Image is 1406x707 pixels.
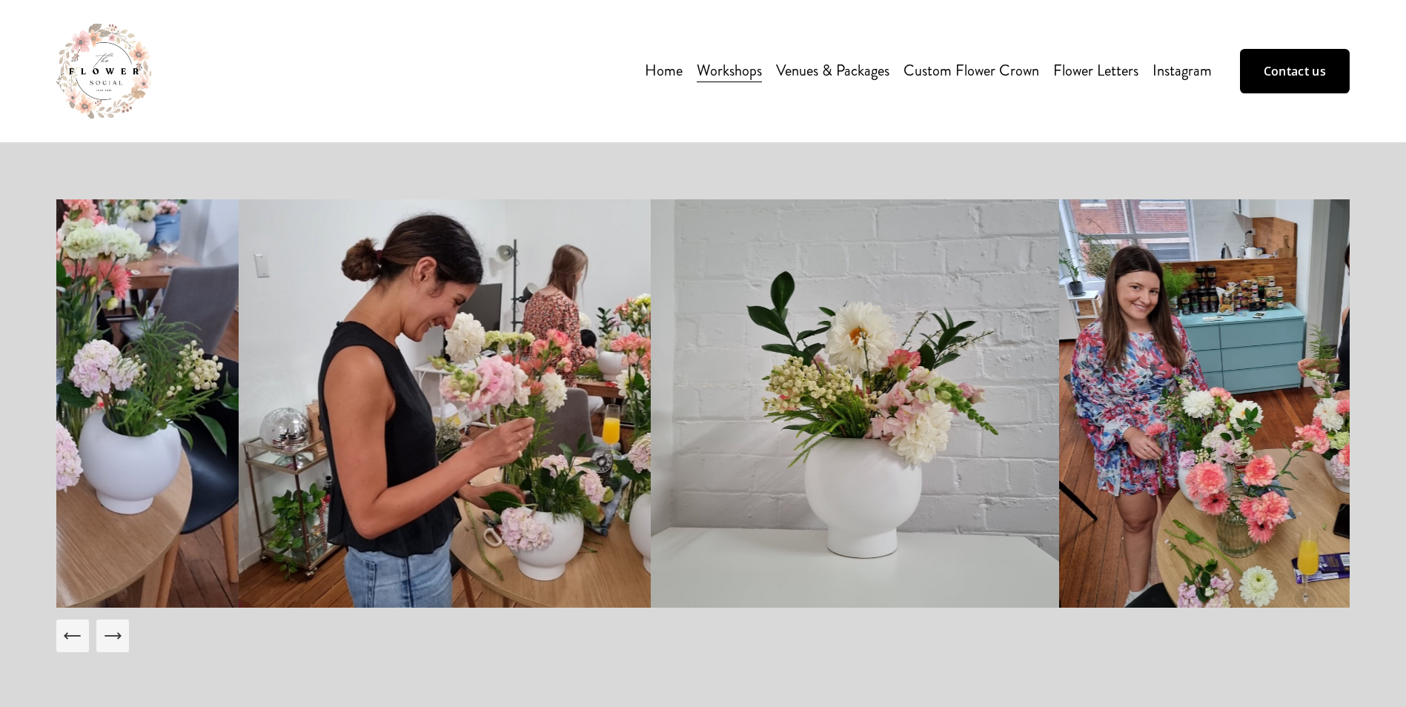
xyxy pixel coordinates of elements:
[1053,58,1138,85] a: Flower Letters
[651,199,1059,608] img: 20221025_163515.jpg
[56,24,151,119] img: The Flower Social
[239,199,651,608] img: Screenshot_20230624_144952_Gallery.jpg
[645,58,683,85] a: Home
[1153,58,1212,85] a: Instagram
[1240,49,1350,93] a: Contact us
[776,58,889,85] a: Venues & Packages
[903,58,1039,85] a: Custom Flower Crown
[96,620,129,652] button: Next Slide
[56,620,89,652] button: Previous Slide
[697,58,762,85] a: folder dropdown
[697,59,762,84] span: Workshops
